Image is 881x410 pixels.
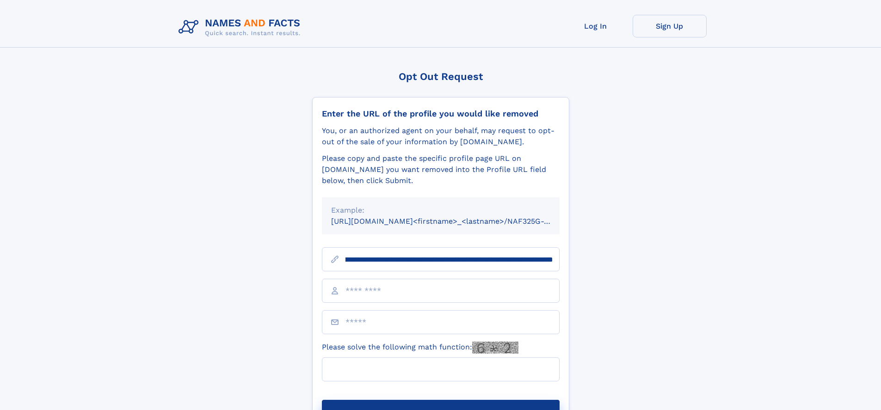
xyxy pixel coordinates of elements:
[322,342,518,354] label: Please solve the following math function:
[175,15,308,40] img: Logo Names and Facts
[559,15,633,37] a: Log In
[322,125,560,147] div: You, or an authorized agent on your behalf, may request to opt-out of the sale of your informatio...
[633,15,707,37] a: Sign Up
[322,109,560,119] div: Enter the URL of the profile you would like removed
[331,217,577,226] small: [URL][DOMAIN_NAME]<firstname>_<lastname>/NAF325G-xxxxxxxx
[312,71,569,82] div: Opt Out Request
[322,153,560,186] div: Please copy and paste the specific profile page URL on [DOMAIN_NAME] you want removed into the Pr...
[331,205,550,216] div: Example:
